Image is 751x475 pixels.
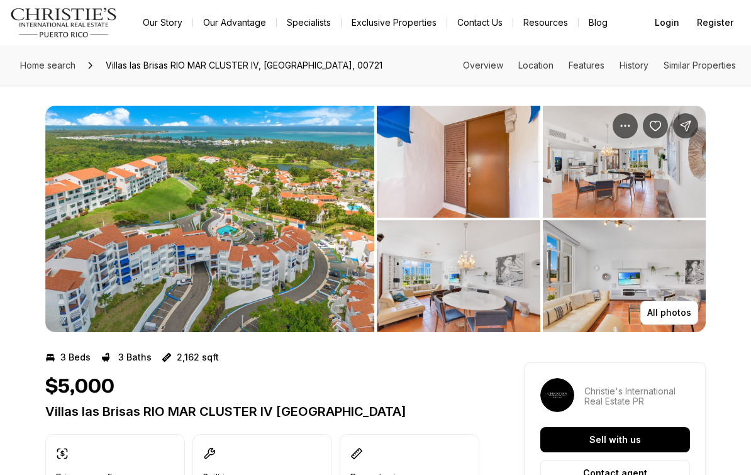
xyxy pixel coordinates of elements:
nav: Page section menu [463,60,736,70]
a: Skip to: Features [569,60,604,70]
span: Home search [20,60,75,70]
p: 3 Baths [118,352,152,362]
button: All photos [640,301,698,325]
button: Contact Us [447,14,513,31]
p: Christie's International Real Estate PR [584,386,690,406]
button: Login [647,10,687,35]
button: View image gallery [543,220,706,332]
p: Sell with us [589,435,641,445]
a: Home search [15,55,81,75]
span: Villas las Brisas RIO MAR CLUSTER IV, [GEOGRAPHIC_DATA], 00721 [101,55,387,75]
span: Login [655,18,679,28]
a: Skip to: Location [518,60,554,70]
li: 2 of 11 [377,106,706,332]
h1: $5,000 [45,375,114,399]
a: Our Story [133,14,192,31]
a: Our Advantage [193,14,276,31]
p: 2,162 sqft [177,352,219,362]
a: Skip to: Similar Properties [664,60,736,70]
p: All photos [647,308,691,318]
button: Share Property: Villas las Brisas RIO MAR CLUSTER IV [673,113,698,138]
button: Register [689,10,741,35]
button: View image gallery [45,106,374,332]
a: Exclusive Properties [342,14,447,31]
button: Save Property: Villas las Brisas RIO MAR CLUSTER IV [643,113,668,138]
button: View image gallery [377,220,540,332]
div: Listing Photos [45,106,706,332]
button: View image gallery [377,106,540,218]
img: logo [10,8,118,38]
a: Skip to: History [620,60,648,70]
button: Property options [613,113,638,138]
a: Blog [579,14,618,31]
button: View image gallery [543,106,706,218]
li: 1 of 11 [45,106,374,332]
a: Resources [513,14,578,31]
span: Register [697,18,733,28]
button: Sell with us [540,427,690,452]
p: 3 Beds [60,352,91,362]
p: Villas las Brisas RIO MAR CLUSTER IV [GEOGRAPHIC_DATA] [45,404,479,419]
a: Skip to: Overview [463,60,503,70]
a: Specialists [277,14,341,31]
